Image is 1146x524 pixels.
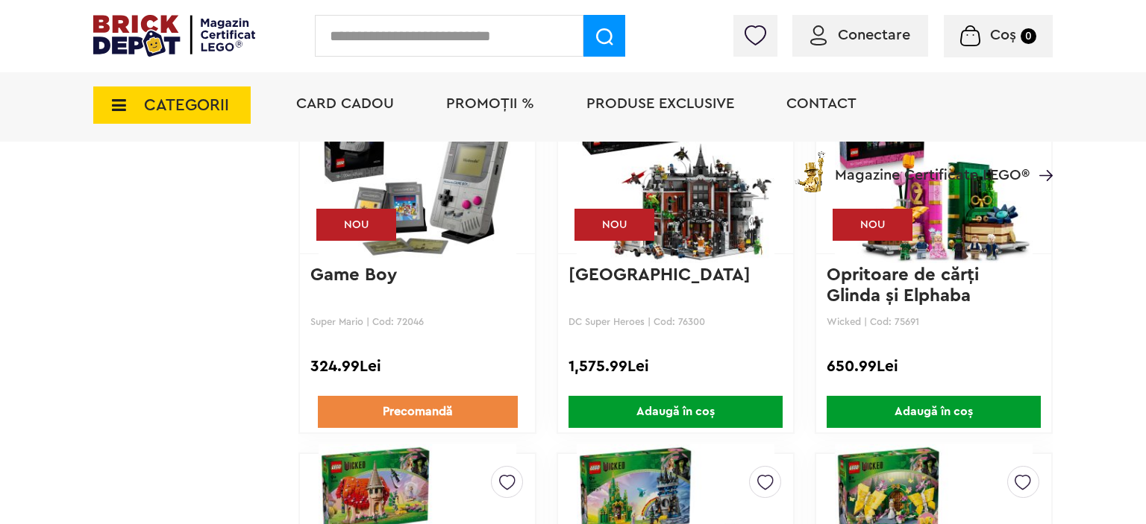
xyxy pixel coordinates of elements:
[296,96,394,111] a: Card Cadou
[816,396,1051,428] a: Adaugă în coș
[446,96,534,111] a: PROMOȚII %
[144,97,229,113] span: CATEGORII
[827,396,1041,428] span: Adaugă în coș
[838,28,910,42] span: Conectare
[1021,28,1036,44] small: 0
[310,266,397,284] a: Game Boy
[558,396,793,428] a: Adaugă în coș
[569,396,783,428] span: Adaugă în coș
[310,357,525,376] div: 324.99Lei
[569,357,783,376] div: 1,575.99Lei
[574,209,654,241] div: NOU
[318,396,518,428] a: Precomandă
[827,316,1041,327] p: Wicked | Cod: 75691
[586,96,734,111] a: Produse exclusive
[310,316,525,327] p: Super Mario | Cod: 72046
[569,266,751,284] a: [GEOGRAPHIC_DATA]
[827,357,1041,376] div: 650.99Lei
[1030,148,1053,163] a: Magazine Certificate LEGO®
[835,148,1030,183] span: Magazine Certificate LEGO®
[569,316,783,327] p: DC Super Heroes | Cod: 76300
[810,28,910,42] a: Conectare
[316,209,396,241] div: NOU
[833,209,912,241] div: NOU
[786,96,857,111] a: Contact
[827,266,984,305] a: Opritoare de cărţi Glinda şi Elphaba
[990,28,1016,42] span: Coș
